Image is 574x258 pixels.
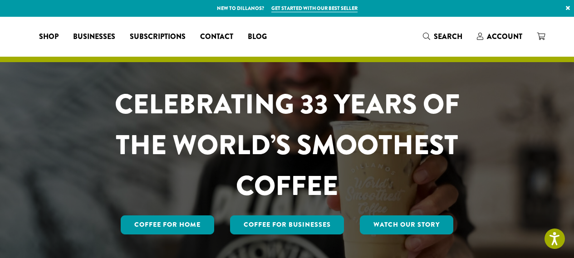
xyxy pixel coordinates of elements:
[360,215,453,234] a: Watch Our Story
[271,5,358,12] a: Get started with our best seller
[32,29,66,44] a: Shop
[73,31,115,43] span: Businesses
[200,31,233,43] span: Contact
[487,31,522,42] span: Account
[434,31,462,42] span: Search
[416,29,470,44] a: Search
[130,31,186,43] span: Subscriptions
[230,215,344,234] a: Coffee For Businesses
[121,215,214,234] a: Coffee for Home
[248,31,267,43] span: Blog
[39,31,59,43] span: Shop
[88,84,486,206] h1: CELEBRATING 33 YEARS OF THE WORLD’S SMOOTHEST COFFEE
